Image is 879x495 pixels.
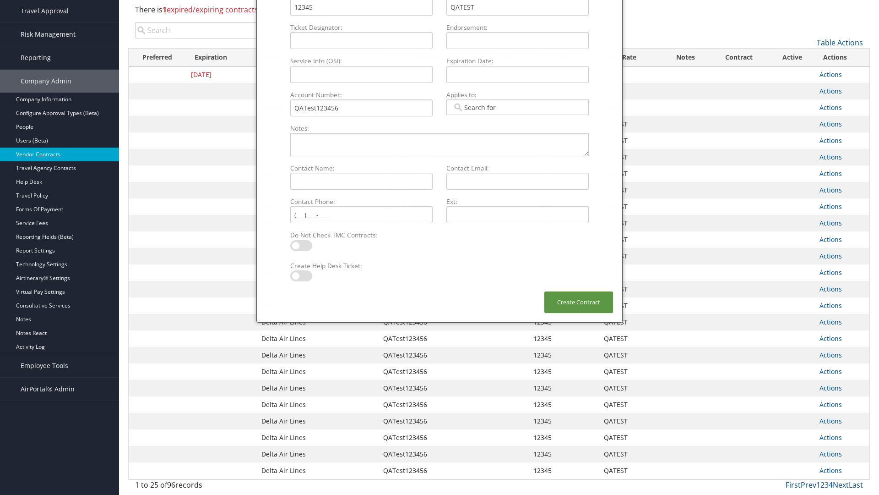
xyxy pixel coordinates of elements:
[379,413,489,429] td: QATest123456
[529,380,599,396] td: 12345
[663,49,708,66] th: Notes: activate to sort column ascending
[379,347,489,363] td: QATest123456
[287,90,436,99] label: Account Number:
[21,70,71,93] span: Company Admin
[786,480,801,490] a: First
[815,49,869,66] th: Actions
[599,413,663,429] td: QATEST
[599,297,663,314] td: QATEST
[599,116,663,132] td: QATEST
[599,281,663,297] td: QATEST
[708,49,770,66] th: Contract: activate to sort column ascending
[21,378,75,401] span: AirPortal® Admin
[529,462,599,479] td: 12345
[163,5,258,15] span: expired/expiring contracts
[599,198,663,215] td: QATEST
[379,363,489,380] td: QATest123456
[167,480,175,490] span: 96
[529,363,599,380] td: 12345
[257,429,379,446] td: Delta Air Lines
[452,103,504,112] input: Search for Airline
[599,314,663,330] td: QATEST
[599,330,663,347] td: QATEST
[21,23,76,46] span: Risk Management
[599,248,663,264] td: QATEST
[544,291,613,313] button: Create Contract
[819,367,842,376] a: Actions
[819,334,842,343] a: Actions
[379,429,489,446] td: QATest123456
[599,429,663,446] td: QATEST
[257,396,379,413] td: Delta Air Lines
[186,49,257,66] th: Expiration: activate to sort column descending
[257,446,379,462] td: Delta Air Lines
[599,99,663,116] td: 7897
[819,202,842,211] a: Actions
[817,38,863,48] a: Table Actions
[287,197,436,206] label: Contact Phone:
[599,231,663,248] td: QATEST
[599,182,663,198] td: QATEST
[819,252,842,260] a: Actions
[257,413,379,429] td: Delta Air Lines
[257,330,379,347] td: Delta Air Lines
[443,197,592,206] label: Ext:
[443,164,592,173] label: Contact Email:
[379,446,489,462] td: QATest123456
[819,433,842,442] a: Actions
[443,90,592,99] label: Applies to:
[819,318,842,326] a: Actions
[287,23,436,32] label: Ticket Designator:
[829,480,833,490] a: 4
[379,462,489,479] td: QATest123456
[819,136,842,145] a: Actions
[21,46,51,69] span: Reporting
[599,215,663,231] td: QATEST
[770,49,814,66] th: Active: activate to sort column ascending
[257,314,379,330] td: Delta Air Lines
[819,450,842,458] a: Actions
[529,413,599,429] td: 12345
[529,330,599,347] td: 12345
[819,384,842,392] a: Actions
[819,153,842,161] a: Actions
[443,56,592,66] label: Expiration Date:
[599,347,663,363] td: QATEST
[599,165,663,182] td: QATEST
[599,149,663,165] td: QATEST
[257,462,379,479] td: Delta Air Lines
[287,56,436,66] label: Service Info (OSI):
[599,363,663,380] td: QATEST
[257,347,379,363] td: Delta Air Lines
[599,66,663,83] td: 7897
[257,380,379,396] td: Delta Air Lines
[820,480,825,490] a: 2
[819,235,842,244] a: Actions
[129,49,186,66] th: Preferred: activate to sort column ascending
[599,132,663,149] td: QATEST
[819,103,842,112] a: Actions
[599,380,663,396] td: QATEST
[379,330,489,347] td: QATest123456
[186,66,257,83] td: [DATE]
[819,268,842,277] a: Actions
[825,480,829,490] a: 3
[21,354,68,377] span: Employee Tools
[599,49,663,66] th: SecuRate: activate to sort column ascending
[819,120,842,128] a: Actions
[819,466,842,475] a: Actions
[819,87,842,95] a: Actions
[379,396,489,413] td: QATest123456
[529,347,599,363] td: 12345
[819,169,842,178] a: Actions
[599,396,663,413] td: QATEST
[816,480,820,490] a: 1
[819,219,842,227] a: Actions
[135,22,307,38] input: Search
[801,480,816,490] a: Prev
[819,285,842,293] a: Actions
[379,380,489,396] td: QATest123456
[287,124,592,133] label: Notes:
[257,363,379,380] td: Delta Air Lines
[287,164,436,173] label: Contact Name:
